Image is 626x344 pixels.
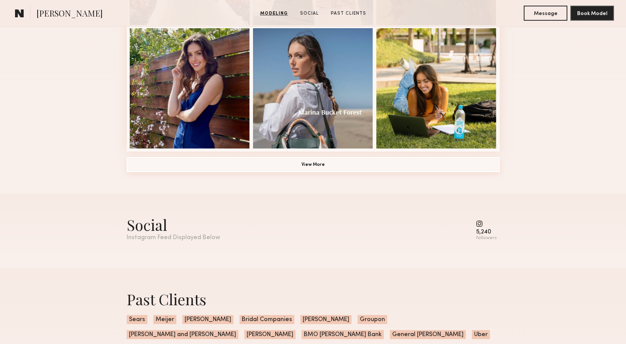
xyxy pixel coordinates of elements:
span: [PERSON_NAME] [300,315,352,324]
span: BMO [PERSON_NAME] Bank [302,330,384,339]
a: Social [297,10,322,17]
span: Bridal Companies [239,315,294,324]
span: Uber [472,330,490,339]
span: Groupon [358,315,387,324]
span: [PERSON_NAME] [182,315,233,324]
div: Instagram Feed Displayed Below [127,235,220,241]
div: 5,240 [476,229,497,235]
a: Modeling [257,10,291,17]
span: Sears [127,315,147,324]
button: Message [524,6,567,21]
span: [PERSON_NAME] and [PERSON_NAME] [127,330,238,339]
a: Book Model [570,10,614,16]
a: Past Clients [328,10,369,17]
span: General [PERSON_NAME] [390,330,466,339]
span: [PERSON_NAME] [36,8,103,21]
div: Past Clients [127,289,500,309]
div: Social [127,215,220,235]
span: Meijer [153,315,176,324]
span: [PERSON_NAME] [244,330,296,339]
button: View More [127,157,500,172]
div: followers [476,235,497,241]
button: Book Model [570,6,614,21]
